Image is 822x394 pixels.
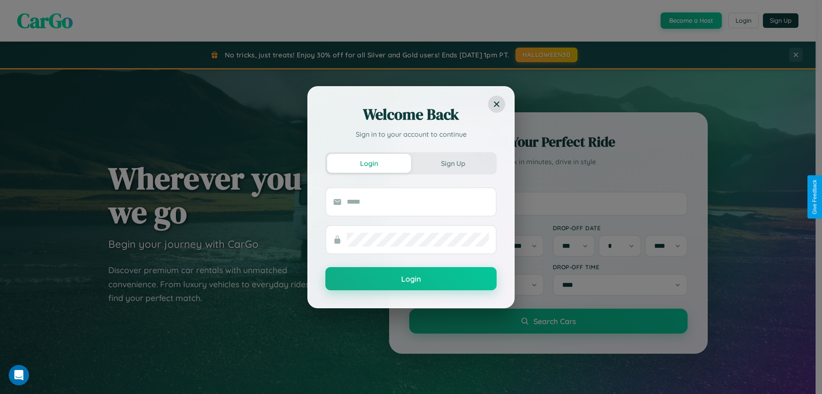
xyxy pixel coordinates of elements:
[325,267,497,290] button: Login
[9,365,29,385] iframe: Intercom live chat
[812,180,818,214] div: Give Feedback
[327,154,411,173] button: Login
[411,154,495,173] button: Sign Up
[325,104,497,125] h2: Welcome Back
[325,129,497,139] p: Sign in to your account to continue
